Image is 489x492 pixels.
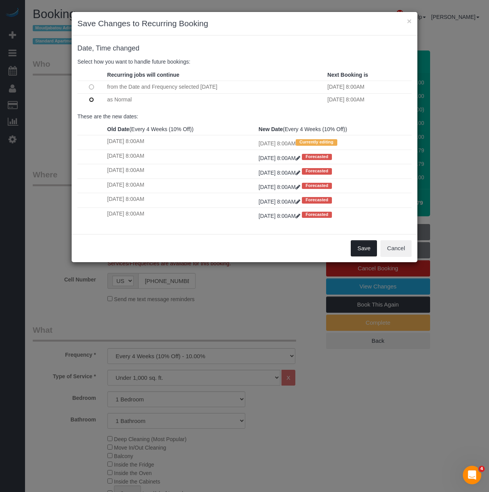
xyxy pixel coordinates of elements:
[107,72,179,78] strong: Recurring jobs will continue
[259,170,302,176] a: [DATE] 8:00AM
[302,183,332,189] span: Forecasted
[105,135,256,150] td: [DATE] 8:00AM
[302,168,332,174] span: Forecasted
[259,199,302,205] a: [DATE] 8:00AM
[327,72,368,78] strong: Next Booking is
[463,466,481,484] iframe: Intercom live chat
[259,126,283,132] strong: New Date
[257,135,412,150] td: [DATE] 8:00AM
[325,81,412,93] td: [DATE] 8:00AM
[302,212,332,218] span: Forecasted
[105,207,256,222] td: [DATE] 8:00AM
[380,240,412,256] button: Cancel
[105,81,325,93] td: from the Date and Frequency selected [DATE]
[77,18,412,29] h3: Save Changes to Recurring Booking
[325,93,412,106] td: [DATE] 8:00AM
[259,155,302,161] a: [DATE] 8:00AM
[302,154,332,160] span: Forecasted
[105,193,256,207] td: [DATE] 8:00AM
[77,113,412,120] p: These are the new dates:
[479,466,485,472] span: 4
[105,164,256,179] td: [DATE] 8:00AM
[107,126,129,132] strong: Old Date
[257,123,412,135] th: (Every 4 Weeks (10% Off))
[351,240,377,256] button: Save
[105,123,256,135] th: (Every 4 Weeks (10% Off))
[296,139,337,145] span: Currently editing
[259,184,302,190] a: [DATE] 8:00AM
[77,44,111,52] span: Date, Time
[407,17,412,25] button: ×
[77,45,412,52] h4: changed
[105,93,325,106] td: as Normal
[105,179,256,193] td: [DATE] 8:00AM
[105,150,256,164] td: [DATE] 8:00AM
[302,197,332,203] span: Forecasted
[259,213,302,219] a: [DATE] 8:00AM
[77,58,412,66] p: Select how you want to handle future bookings:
